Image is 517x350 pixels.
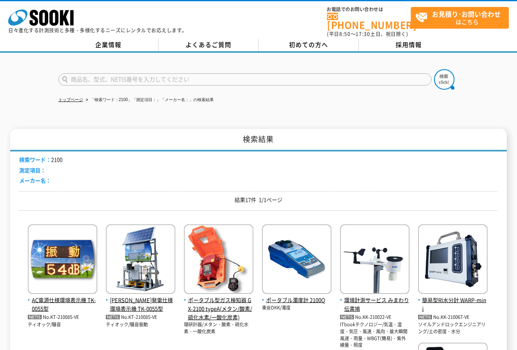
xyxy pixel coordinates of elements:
li: 「検索ワード：2100」「測定項目：」「メーカー名：」の検索結果 [84,96,214,104]
span: はこちら [415,7,508,28]
a: トップページ [58,97,83,102]
p: 日々進化する計測技術と多種・多様化するニーズにレンタルでお応えします。 [8,28,187,33]
h1: 検索結果 [10,129,506,151]
a: お見積り･お問い合わせはこちら [411,7,509,29]
p: 東亜DKK/濁度 [262,305,331,312]
p: ティオック/騒音 [28,321,97,328]
p: No.KT-210085-VE [28,313,97,322]
p: 理研計器/メタン・酸素・硫化水素・一酸化炭素 [184,321,253,335]
a: 環境計測サービス みまわり伝書鳩 [340,287,410,313]
img: btn_search.png [434,69,454,90]
span: メーカー名： [19,176,51,184]
span: 17:30 [356,30,370,38]
a: [PHONE_NUMBER] [327,13,411,29]
p: 結果17件 1/1ページ [19,196,497,204]
span: 環境計測サービス みまわり伝書鳩 [340,296,410,313]
span: (平日 ～ 土日、祝日除く) [327,30,408,38]
a: ポータブル型ガス検知器 GX-2100 typeA(メタン/酸素/硫化水素/一酸化炭素) [184,287,253,321]
span: 初めての方へ [289,40,328,49]
span: [PERSON_NAME]発電仕様環境表示機 TK-0055型 [106,296,175,313]
a: 簡易型RI水分計 WARP-mini [418,287,488,313]
a: 初めての方へ [259,39,359,51]
a: [PERSON_NAME]発電仕様環境表示機 TK-0055型 [106,287,175,313]
span: ポータブル型ガス検知器 GX-2100 typeA(メタン/酸素/硫化水素/一酸化炭素) [184,296,253,321]
a: 採用情報 [359,39,459,51]
a: AC電源仕様環境表示機 TK-0055型 [28,287,97,313]
span: 8:50 [339,30,351,38]
span: ポータブル濁度計 2100Q [262,296,331,305]
p: ティオック/騒音振動 [106,321,175,328]
span: 検索ワード： [19,156,51,163]
img: GX-2100 typeA(メタン/酸素/硫化水素/一酸化炭素) [184,224,253,296]
p: No.KT-210085-VE [106,313,175,322]
img: みまわり伝書鳩 [340,224,410,296]
a: ポータブル濁度計 2100Q [262,287,331,305]
span: 測定項目： [19,166,46,174]
input: 商品名、型式、NETIS番号を入力してください [58,73,432,86]
img: TK-0055型 [106,224,175,296]
img: WARP-mini [418,224,488,296]
img: TK-0055型 [28,224,97,296]
img: 2100Q [262,224,331,296]
strong: お見積り･お問い合わせ [432,9,501,19]
p: No.KK-210022-VE [340,313,410,322]
a: よくあるご質問 [159,39,259,51]
a: 企業情報 [58,39,159,51]
li: 2100 [19,156,63,164]
span: AC電源仕様環境表示機 TK-0055型 [28,296,97,313]
p: ITbookテクノロジー/気温・湿度・気圧・風速・風向・最大瞬間風速・雨量・WBGT(簡易)・紫外線量・照度 [340,321,410,348]
p: ソイルアンドロックエンジニアリング/土の密度・水分 [418,321,488,335]
span: お電話でのお問い合わせは [327,7,411,12]
span: 簡易型RI水分計 WARP-mini [418,296,488,313]
p: No.KK-210067-VE [418,313,488,322]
